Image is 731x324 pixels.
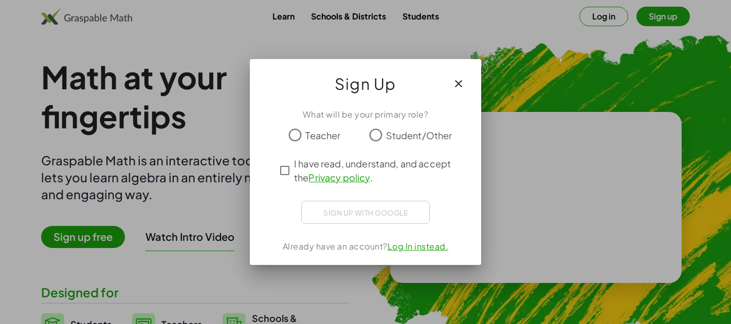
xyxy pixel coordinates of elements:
span: Sign Up [335,71,396,96]
span: Student/Other [386,128,452,142]
span: Teacher [305,128,340,142]
span: I have read, understand, and accept the . [294,157,455,184]
a: Privacy policy [308,171,370,183]
a: Log In instead. [388,241,449,252]
div: What will be your primary role? [262,108,469,121]
div: Already have an account? [262,240,469,253]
